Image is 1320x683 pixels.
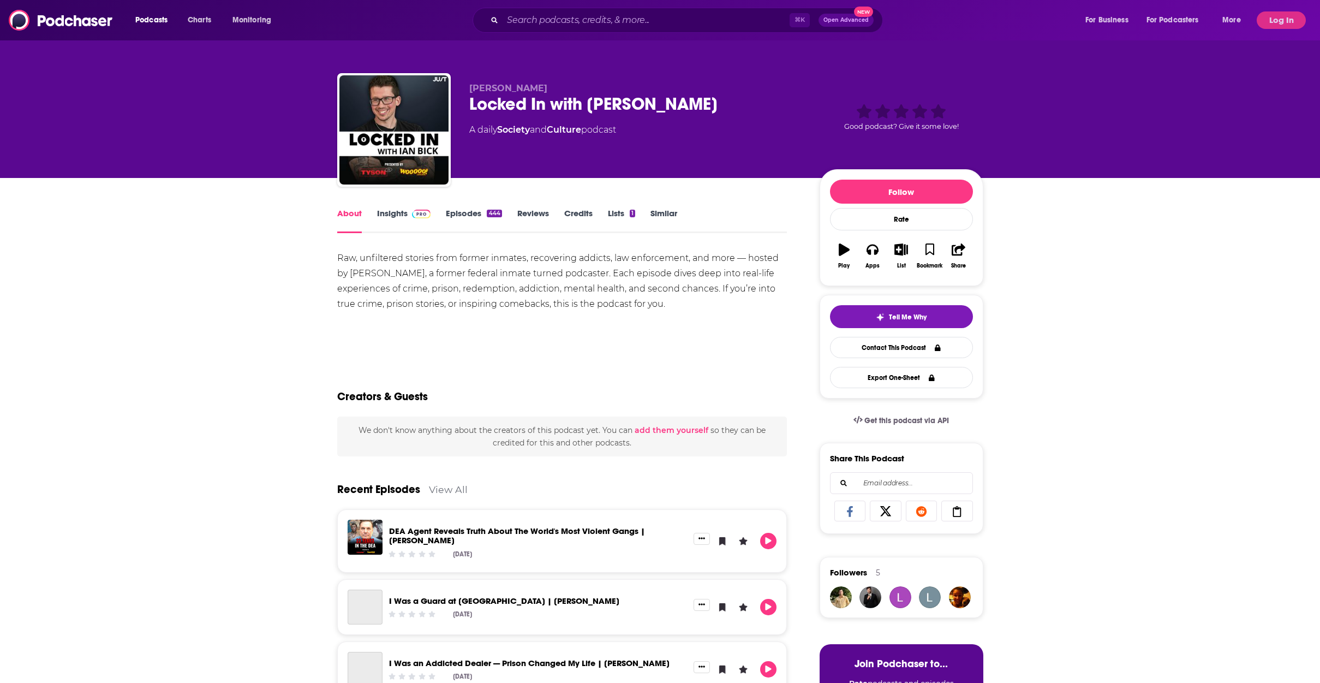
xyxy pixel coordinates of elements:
[830,337,973,358] a: Contact This Podcast
[453,550,472,558] div: [DATE]
[608,208,635,233] a: Lists1
[830,367,973,388] button: Export One-Sheet
[906,501,937,521] a: Share on Reddit
[887,236,915,276] button: List
[1085,13,1128,28] span: For Business
[889,586,911,608] img: lyndsaykatz86
[830,453,904,464] h3: Share This Podcast
[650,208,677,233] a: Similar
[876,568,880,578] div: 5
[760,599,777,615] button: Play
[830,567,867,578] span: Followers
[389,596,619,606] a: I Was a Guard at Rikers Island | Mike Marcus
[844,122,959,130] span: Good podcast? Give it some love!
[387,673,437,681] div: Community Rating: 0 out of 5
[858,236,887,276] button: Apps
[453,610,472,618] div: [DATE]
[944,236,972,276] button: Share
[859,586,881,608] img: JohirMia
[865,263,880,269] div: Apps
[337,483,420,496] a: Recent Episodes
[830,180,973,204] button: Follow
[128,11,182,29] button: open menu
[429,484,468,495] a: View All
[819,14,874,27] button: Open AdvancedNew
[949,586,971,608] img: thatmomtx
[337,208,362,233] a: About
[760,533,777,549] button: Play
[359,425,766,447] span: We don't know anything about the creators of this podcast yet . You can so they can be credited f...
[830,472,973,494] div: Search followers
[714,661,731,678] button: Bookmark Episode
[564,208,593,233] a: Credits
[941,501,973,521] a: Copy Link
[917,263,942,269] div: Bookmark
[487,210,501,217] div: 444
[377,208,431,233] a: InsightsPodchaser Pro
[412,210,431,218] img: Podchaser Pro
[839,473,964,494] input: Email address...
[9,10,114,31] img: Podchaser - Follow, Share and Rate Podcasts
[503,11,790,29] input: Search podcasts, credits, & more...
[188,13,211,28] span: Charts
[1222,13,1241,28] span: More
[1146,13,1199,28] span: For Podcasters
[834,501,866,521] a: Share on Facebook
[919,586,941,608] img: loriviola9
[735,661,751,678] button: Leave a Rating
[735,533,751,549] button: Leave a Rating
[387,550,437,558] div: Community Rating: 0 out of 5
[225,11,285,29] button: open menu
[135,13,168,28] span: Podcasts
[694,599,710,611] button: Show More Button
[854,7,874,17] span: New
[845,407,958,434] a: Get this podcast via API
[951,263,966,269] div: Share
[876,313,885,322] img: tell me why sparkle
[483,8,893,33] div: Search podcasts, credits, & more...
[897,263,906,269] div: List
[1139,11,1215,29] button: open menu
[635,426,708,435] button: add them yourself
[735,599,751,615] button: Leave a Rating
[339,75,449,185] img: Locked In with Ian Bick
[389,526,645,545] a: DEA Agent Reveals Truth About The World's Most Violent Gangs | Wesley Tabor Sr.
[823,17,869,23] span: Open Advanced
[830,236,858,276] button: Play
[232,13,271,28] span: Monitoring
[1215,11,1255,29] button: open menu
[1078,11,1142,29] button: open menu
[469,83,547,93] span: [PERSON_NAME]
[760,661,777,678] button: Play
[630,210,635,217] div: 1
[831,657,972,670] h3: Join Podchaser to...
[517,208,549,233] a: Reviews
[714,599,731,615] button: Bookmark Episode
[694,661,710,673] button: Show More Button
[446,208,501,233] a: Episodes444
[830,305,973,328] button: tell me why sparkleTell Me Why
[838,263,850,269] div: Play
[469,123,616,136] div: A daily podcast
[1257,11,1306,29] button: Log In
[530,124,547,135] span: and
[348,590,383,625] a: I Was a Guard at Rikers Island | Mike Marcus
[181,11,218,29] a: Charts
[348,520,383,555] img: DEA Agent Reveals Truth About The World's Most Violent Gangs | Wesley Tabor Sr.
[337,390,428,403] h2: Creators & Guests
[547,124,581,135] a: Culture
[694,533,710,545] button: Show More Button
[820,83,983,151] div: Good podcast? Give it some love!
[337,251,787,312] div: Raw, unfiltered stories from former inmates, recovering addicts, law enforcement, and more — host...
[830,208,973,230] div: Rate
[387,610,437,619] div: Community Rating: 0 out of 5
[830,586,852,608] a: luiv6362
[790,13,810,27] span: ⌘ K
[916,236,944,276] button: Bookmark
